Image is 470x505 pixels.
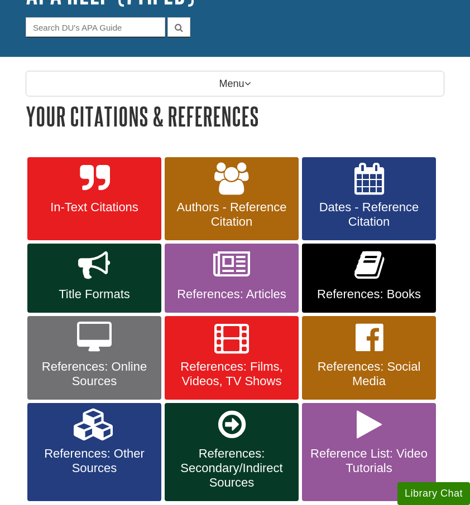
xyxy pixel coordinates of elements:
a: Reference List: Video Tutorials [302,403,436,501]
a: References: Secondary/Indirect Sources [165,403,299,501]
p: Menu [26,71,444,96]
a: Authors - Reference Citation [165,157,299,241]
a: References: Social Media [302,316,436,400]
button: Library Chat [397,482,470,505]
span: Authors - Reference Citation [173,200,290,229]
span: References: Online Sources [36,360,153,389]
a: Title Formats [27,244,161,313]
span: References: Articles [173,287,290,302]
a: Dates - Reference Citation [302,157,436,241]
span: Title Formats [36,287,153,302]
span: References: Secondary/Indirect Sources [173,446,290,490]
span: Reference List: Video Tutorials [310,446,428,475]
span: References: Social Media [310,360,428,389]
span: References: Other Sources [36,446,153,475]
a: References: Films, Videos, TV Shows [165,316,299,400]
h1: Your Citations & References [26,102,444,130]
span: Dates - Reference Citation [310,200,428,229]
span: In-Text Citations [36,200,153,215]
a: References: Articles [165,244,299,313]
span: References: Films, Videos, TV Shows [173,360,290,389]
input: Search DU's APA Guide [26,17,165,37]
a: References: Other Sources [27,403,161,501]
span: References: Books [310,287,428,302]
a: In-Text Citations [27,157,161,241]
a: References: Online Sources [27,316,161,400]
a: References: Books [302,244,436,313]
